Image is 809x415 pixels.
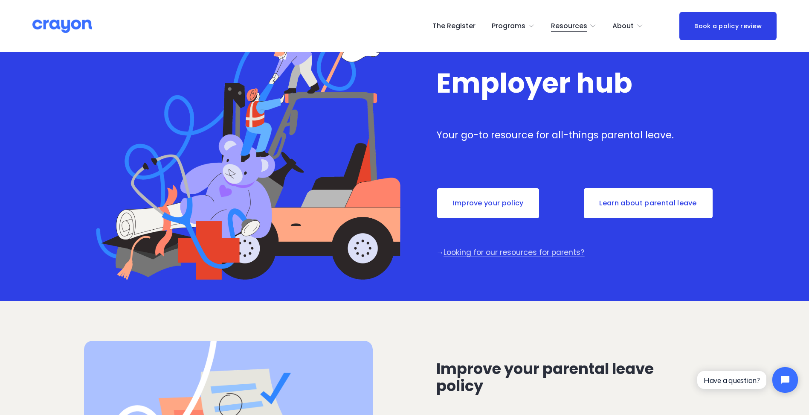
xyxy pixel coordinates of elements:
img: Crayon [32,19,92,34]
p: Your go-to resource for all-things parental leave. [436,128,725,143]
a: folder dropdown [612,19,643,33]
a: folder dropdown [492,19,535,33]
a: The Register [432,19,476,33]
a: Learn about parental leave [583,187,713,219]
span: Improve your parental leave policy [436,358,657,396]
span: → [436,247,444,257]
iframe: Tidio Chat [690,360,805,400]
span: Resources [551,20,587,32]
span: About [612,20,634,32]
span: Programs [492,20,525,32]
a: Looking for our resources for parents? [444,247,584,257]
a: folder dropdown [551,19,597,33]
a: Improve your policy [436,187,540,219]
a: Book a policy review [679,12,777,40]
h1: Employer hub [436,69,725,98]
